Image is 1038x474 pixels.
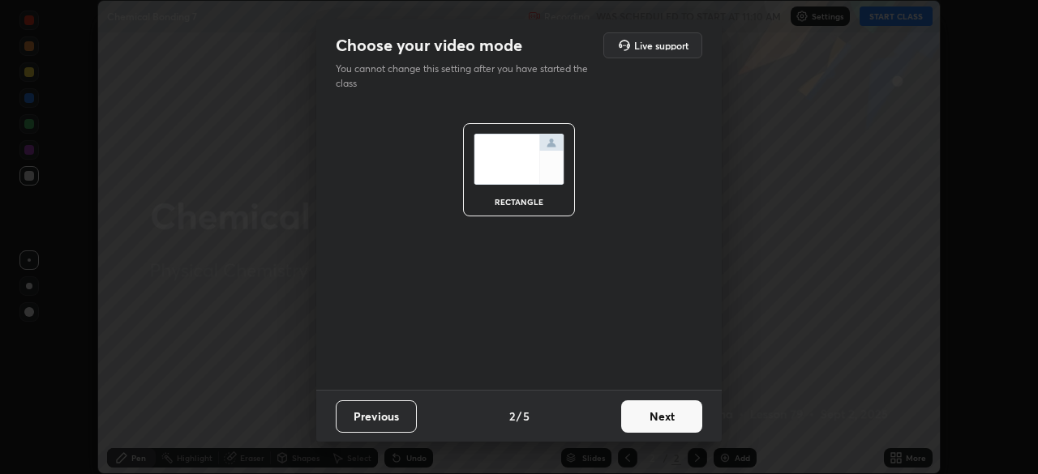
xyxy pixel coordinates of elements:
[474,134,564,185] img: normalScreenIcon.ae25ed63.svg
[517,408,521,425] h4: /
[634,41,688,50] h5: Live support
[336,35,522,56] h2: Choose your video mode
[336,62,598,91] p: You cannot change this setting after you have started the class
[487,198,551,206] div: rectangle
[621,400,702,433] button: Next
[509,408,515,425] h4: 2
[523,408,530,425] h4: 5
[336,400,417,433] button: Previous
